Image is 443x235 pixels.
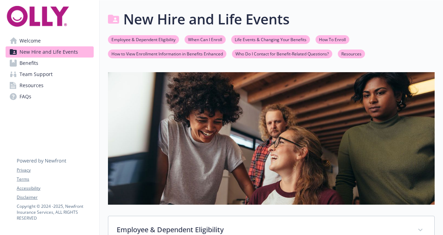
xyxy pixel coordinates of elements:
p: Employee & Dependent Eligibility [117,225,409,235]
span: FAQs [20,91,31,102]
img: new hire page banner [108,72,435,205]
a: Team Support [6,69,94,80]
a: Employee & Dependent Eligibility [108,36,179,43]
a: Privacy [17,167,93,173]
a: Accessibility [17,185,93,191]
a: Welcome [6,35,94,46]
a: How To Enroll [316,36,349,43]
a: Who Do I Contact for Benefit-Related Questions? [232,50,332,57]
span: Welcome [20,35,41,46]
span: Resources [20,80,44,91]
h1: New Hire and Life Events [123,9,289,30]
a: Resources [6,80,94,91]
a: When Can I Enroll [185,36,226,43]
span: Benefits [20,58,38,69]
span: Team Support [20,69,53,80]
span: New Hire and Life Events [20,46,78,58]
a: Benefits [6,58,94,69]
p: Copyright © 2024 - 2025 , Newfront Insurance Services, ALL RIGHTS RESERVED [17,203,93,221]
a: New Hire and Life Events [6,46,94,58]
a: How to View Enrollment Information in Benefits Enhanced [108,50,226,57]
a: Resources [338,50,365,57]
a: Life Events & Changing Your Benefits [231,36,310,43]
a: Disclaimer [17,194,93,200]
a: FAQs [6,91,94,102]
a: Terms [17,176,93,182]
